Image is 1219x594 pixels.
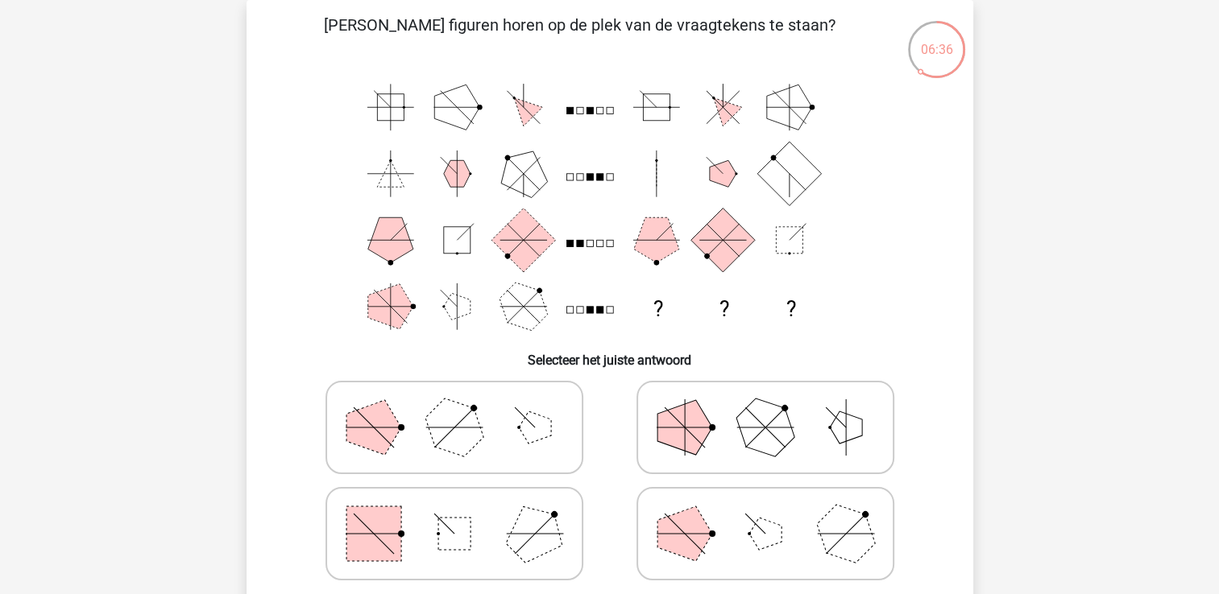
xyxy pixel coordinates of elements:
[653,297,662,321] text: ?
[906,19,967,60] div: 06:36
[272,340,947,368] h6: Selecteer het juiste antwoord
[719,297,729,321] text: ?
[272,13,887,61] p: [PERSON_NAME] figuren horen op de plek van de vraagtekens te staan?
[786,297,795,321] text: ?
